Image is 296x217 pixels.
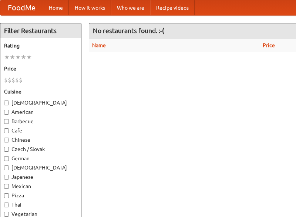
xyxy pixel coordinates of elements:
li: ★ [4,53,10,61]
label: Czech / Slovak [4,145,77,153]
input: American [4,110,9,115]
label: Chinese [4,136,77,144]
input: Czech / Slovak [4,147,9,152]
li: ★ [21,53,26,61]
label: Cafe [4,127,77,134]
label: [DEMOGRAPHIC_DATA] [4,99,77,106]
li: $ [19,76,23,84]
a: Home [43,0,69,15]
li: $ [15,76,19,84]
input: Mexican [4,184,9,189]
input: Thai [4,203,9,207]
li: ★ [15,53,21,61]
input: [DEMOGRAPHIC_DATA] [4,101,9,105]
input: Chinese [4,138,9,142]
li: ★ [26,53,32,61]
ng-pluralize: No restaurants found. :-( [93,27,164,34]
a: Who we are [111,0,150,15]
h5: Rating [4,42,77,49]
li: $ [11,76,15,84]
label: Thai [4,201,77,208]
input: [DEMOGRAPHIC_DATA] [4,165,9,170]
label: Mexican [4,183,77,190]
label: Barbecue [4,118,77,125]
a: Recipe videos [150,0,195,15]
li: $ [8,76,11,84]
h5: Price [4,65,77,72]
h5: Cuisine [4,88,77,95]
a: Name [92,42,106,48]
label: Pizza [4,192,77,199]
a: How it works [69,0,111,15]
h4: Filter Restaurants [0,23,81,38]
input: German [4,156,9,161]
a: Price [263,42,275,48]
li: $ [4,76,8,84]
label: German [4,155,77,162]
label: Japanese [4,173,77,181]
input: Pizza [4,193,9,198]
input: Barbecue [4,119,9,124]
input: Vegetarian [4,212,9,217]
a: FoodMe [0,0,43,15]
label: American [4,108,77,116]
label: [DEMOGRAPHIC_DATA] [4,164,77,171]
input: Cafe [4,128,9,133]
li: ★ [10,53,15,61]
input: Japanese [4,175,9,180]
